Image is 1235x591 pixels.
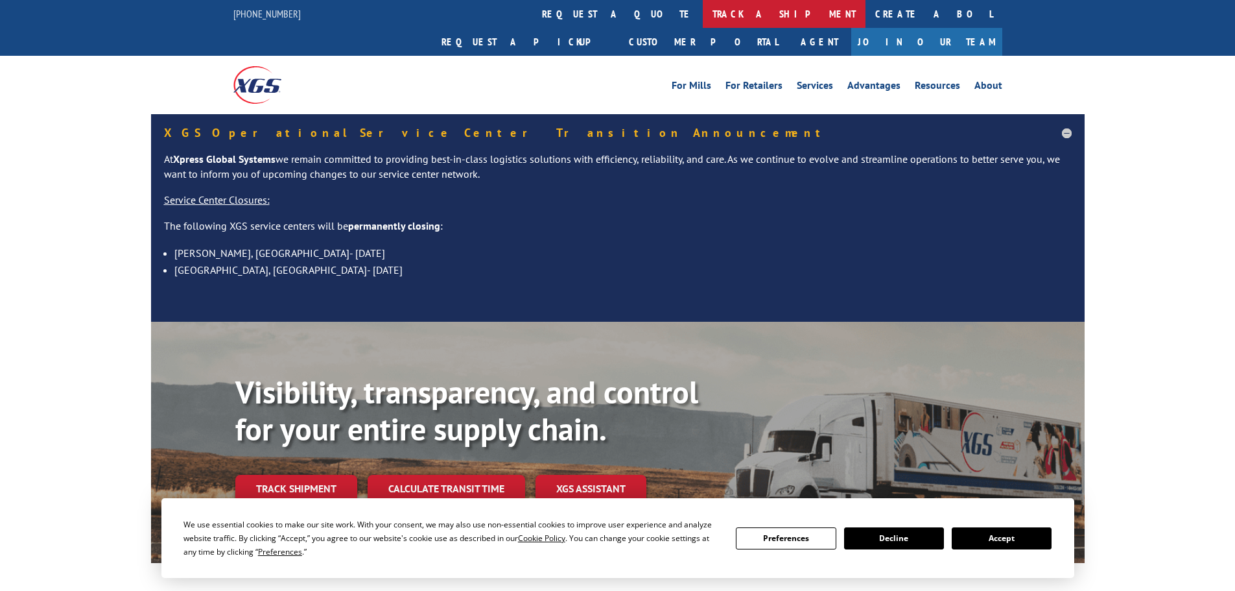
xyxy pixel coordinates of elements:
[952,527,1052,549] button: Accept
[788,28,851,56] a: Agent
[174,245,1072,261] li: [PERSON_NAME], [GEOGRAPHIC_DATA]- [DATE]
[233,7,301,20] a: [PHONE_NUMBER]
[672,80,711,95] a: For Mills
[235,372,698,450] b: Visibility, transparency, and control for your entire supply chain.
[164,127,1072,139] h5: XGS Operational Service Center Transition Announcement
[368,475,525,503] a: Calculate transit time
[235,475,357,502] a: Track shipment
[844,527,944,549] button: Decline
[174,261,1072,278] li: [GEOGRAPHIC_DATA], [GEOGRAPHIC_DATA]- [DATE]
[164,193,270,206] u: Service Center Closures:
[348,219,440,232] strong: permanently closing
[161,498,1074,578] div: Cookie Consent Prompt
[619,28,788,56] a: Customer Portal
[851,28,1002,56] a: Join Our Team
[974,80,1002,95] a: About
[725,80,782,95] a: For Retailers
[432,28,619,56] a: Request a pickup
[164,219,1072,245] p: The following XGS service centers will be :
[518,533,565,544] span: Cookie Policy
[183,518,720,559] div: We use essential cookies to make our site work. With your consent, we may also use non-essential ...
[736,527,836,549] button: Preferences
[173,152,276,165] strong: Xpress Global Systems
[797,80,833,95] a: Services
[915,80,960,95] a: Resources
[258,546,302,557] span: Preferences
[164,152,1072,193] p: At we remain committed to providing best-in-class logistics solutions with efficiency, reliabilit...
[847,80,900,95] a: Advantages
[535,475,646,503] a: XGS ASSISTANT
